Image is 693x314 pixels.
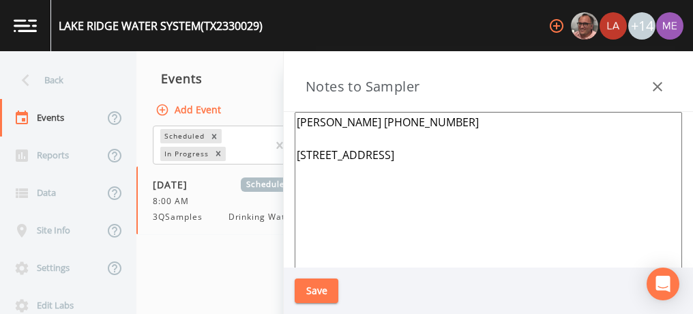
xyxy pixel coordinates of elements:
[153,98,226,123] button: Add Event
[59,18,263,34] div: LAKE RIDGE WATER SYSTEM (TX2330029)
[295,279,338,304] button: Save
[228,211,295,223] span: Drinking Water
[647,268,679,300] div: Open Intercom Messenger
[160,129,207,143] div: Scheduled
[570,12,599,40] div: Mike Franklin
[571,12,598,40] img: e2d790fa78825a4bb76dcb6ab311d44c
[136,61,334,96] div: Events
[153,211,211,223] span: 3QSamples
[600,12,627,40] img: cf6e799eed601856facf0d2563d1856d
[153,195,197,208] span: 8:00 AM
[656,12,683,40] img: d4d65db7c401dd99d63b7ad86343d265
[14,19,37,32] img: logo
[599,12,628,40] div: Lauren Saenz
[160,147,211,161] div: In Progress
[211,147,226,161] div: Remove In Progress
[306,76,419,98] h3: Notes to Sampler
[153,177,197,192] span: [DATE]
[241,177,295,192] span: Scheduled
[207,129,222,143] div: Remove Scheduled
[136,167,334,235] a: [DATE]Scheduled8:00 AM3QSamplesDrinking Water
[628,12,655,40] div: +14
